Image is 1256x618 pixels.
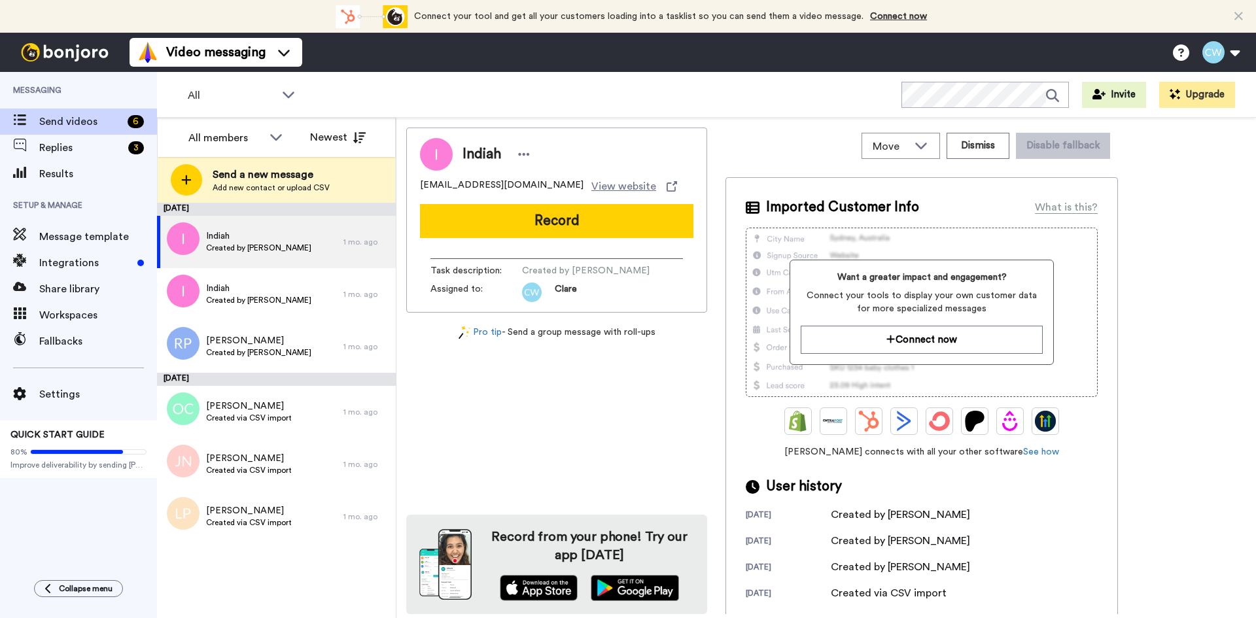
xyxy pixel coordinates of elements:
[873,139,908,154] span: Move
[420,138,453,171] img: Image of Indiah
[128,141,144,154] div: 3
[137,42,158,63] img: vm-color.svg
[39,281,157,297] span: Share library
[167,222,200,255] img: i.png
[39,255,132,271] span: Integrations
[206,517,292,528] span: Created via CSV import
[591,179,677,194] a: View website
[430,283,522,302] span: Assigned to:
[823,411,844,432] img: Ontraport
[420,179,584,194] span: [EMAIL_ADDRESS][DOMAIN_NAME]
[746,562,831,575] div: [DATE]
[500,575,578,601] img: appstore
[206,452,292,465] span: [PERSON_NAME]
[206,243,311,253] span: Created by [PERSON_NAME]
[39,140,123,156] span: Replies
[870,12,927,21] a: Connect now
[555,283,577,302] span: Clare
[591,179,656,194] span: View website
[188,88,275,103] span: All
[343,341,389,352] div: 1 mo. ago
[343,237,389,247] div: 1 mo. ago
[128,115,144,128] div: 6
[213,182,330,193] span: Add new contact or upload CSV
[336,5,408,28] div: animation
[300,124,375,150] button: Newest
[206,334,311,347] span: [PERSON_NAME]
[16,43,114,61] img: bj-logo-header-white.svg
[166,43,266,61] span: Video messaging
[39,307,157,323] span: Workspaces
[167,497,200,530] img: lp.png
[206,504,292,517] span: [PERSON_NAME]
[206,230,311,243] span: Indiah
[167,327,200,360] img: rp.png
[206,282,311,295] span: Indiah
[10,430,105,439] span: QUICK START GUIDE
[213,167,330,182] span: Send a new message
[788,411,809,432] img: Shopify
[414,12,863,21] span: Connect your tool and get all your customers loading into a tasklist so you can send them a video...
[462,145,501,164] span: Indiah
[947,133,1009,159] button: Dismiss
[766,197,919,217] span: Imported Customer Info
[406,326,707,339] div: - Send a group message with roll-ups
[746,588,831,601] div: [DATE]
[459,326,470,339] img: magic-wand.svg
[343,407,389,417] div: 1 mo. ago
[831,585,947,601] div: Created via CSV import
[858,411,879,432] img: Hubspot
[39,386,157,402] span: Settings
[1082,82,1146,108] button: Invite
[929,411,950,432] img: ConvertKit
[167,445,200,477] img: jn.png
[39,334,157,349] span: Fallbacks
[894,411,915,432] img: ActiveCampaign
[522,283,542,302] img: cw.png
[1159,82,1235,108] button: Upgrade
[206,465,292,475] span: Created via CSV import
[206,347,311,358] span: Created by [PERSON_NAME]
[420,204,693,238] button: Record
[1000,411,1020,432] img: Drip
[343,511,389,522] div: 1 mo. ago
[964,411,985,432] img: Patreon
[206,295,311,305] span: Created by [PERSON_NAME]
[831,533,970,549] div: Created by [PERSON_NAME]
[766,477,842,496] span: User history
[1035,411,1056,432] img: GoHighLevel
[430,264,522,277] span: Task description :
[34,580,123,597] button: Collapse menu
[206,413,292,423] span: Created via CSV import
[39,114,122,129] span: Send videos
[157,203,396,216] div: [DATE]
[59,583,113,594] span: Collapse menu
[343,289,389,300] div: 1 mo. ago
[343,459,389,470] div: 1 mo. ago
[167,392,200,425] img: oc.png
[522,264,650,277] span: Created by [PERSON_NAME]
[801,271,1042,284] span: Want a greater impact and engagement?
[10,460,147,470] span: Improve deliverability by sending [PERSON_NAME]’s from your own email
[419,529,472,600] img: download
[831,559,970,575] div: Created by [PERSON_NAME]
[485,528,694,564] h4: Record from your phone! Try our app [DATE]
[1016,133,1110,159] button: Disable fallback
[1023,447,1059,456] a: See how
[157,373,396,386] div: [DATE]
[746,536,831,549] div: [DATE]
[591,575,679,601] img: playstore
[206,400,292,413] span: [PERSON_NAME]
[1035,199,1098,215] div: What is this?
[459,326,502,339] a: Pro tip
[39,229,157,245] span: Message template
[167,275,200,307] img: i.png
[746,445,1098,458] span: [PERSON_NAME] connects with all your other software
[39,166,157,182] span: Results
[801,289,1042,315] span: Connect your tools to display your own customer data for more specialized messages
[10,447,27,457] span: 80%
[188,130,263,146] div: All members
[801,326,1042,354] button: Connect now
